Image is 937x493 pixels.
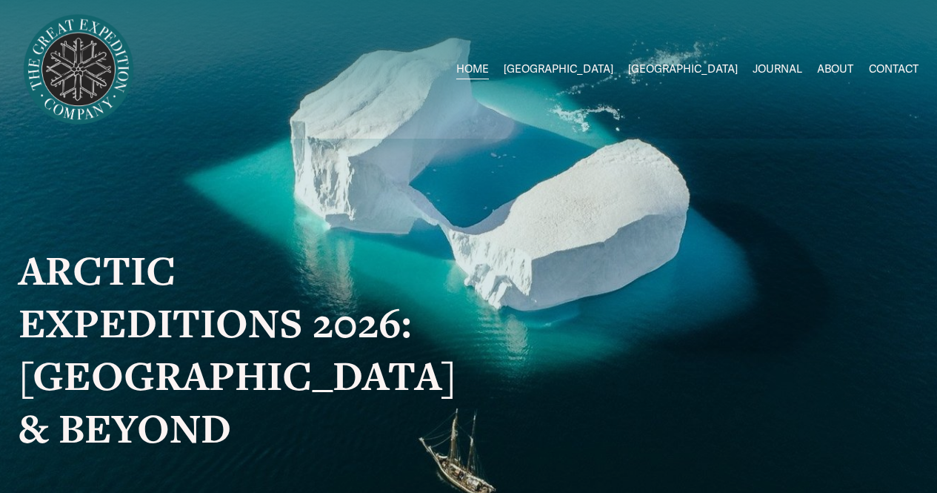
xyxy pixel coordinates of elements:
span: [GEOGRAPHIC_DATA] [628,59,738,79]
a: HOME [456,59,489,81]
a: folder dropdown [504,59,613,81]
span: [GEOGRAPHIC_DATA] [504,59,613,79]
strong: ARCTIC EXPEDITIONS 2026: [GEOGRAPHIC_DATA] & BEYOND [19,242,466,454]
a: ABOUT [817,59,853,81]
a: JOURNAL [753,59,802,81]
a: folder dropdown [628,59,738,81]
img: Arctic Expeditions [19,10,139,130]
a: CONTACT [869,59,918,81]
